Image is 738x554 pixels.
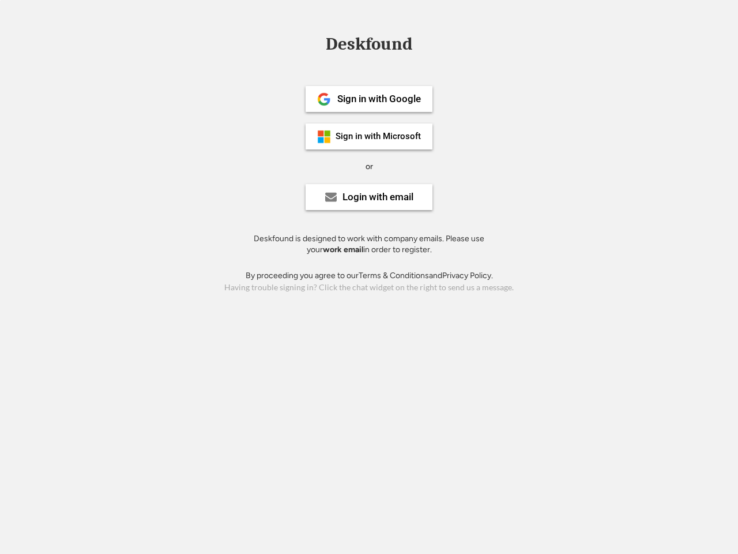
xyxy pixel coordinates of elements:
div: Sign in with Google [337,94,421,104]
img: 1024px-Google__G__Logo.svg.png [317,92,331,106]
a: Terms & Conditions [359,271,429,280]
strong: work email [323,245,363,254]
div: Deskfound is designed to work with company emails. Please use your in order to register. [239,233,499,256]
div: Deskfound [320,35,418,53]
div: Sign in with Microsoft [336,132,421,141]
img: ms-symbollockup_mssymbol_19.png [317,130,331,144]
div: Login with email [342,192,413,202]
div: or [366,161,373,173]
a: Privacy Policy. [442,271,493,280]
div: By proceeding you agree to our and [246,270,493,282]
